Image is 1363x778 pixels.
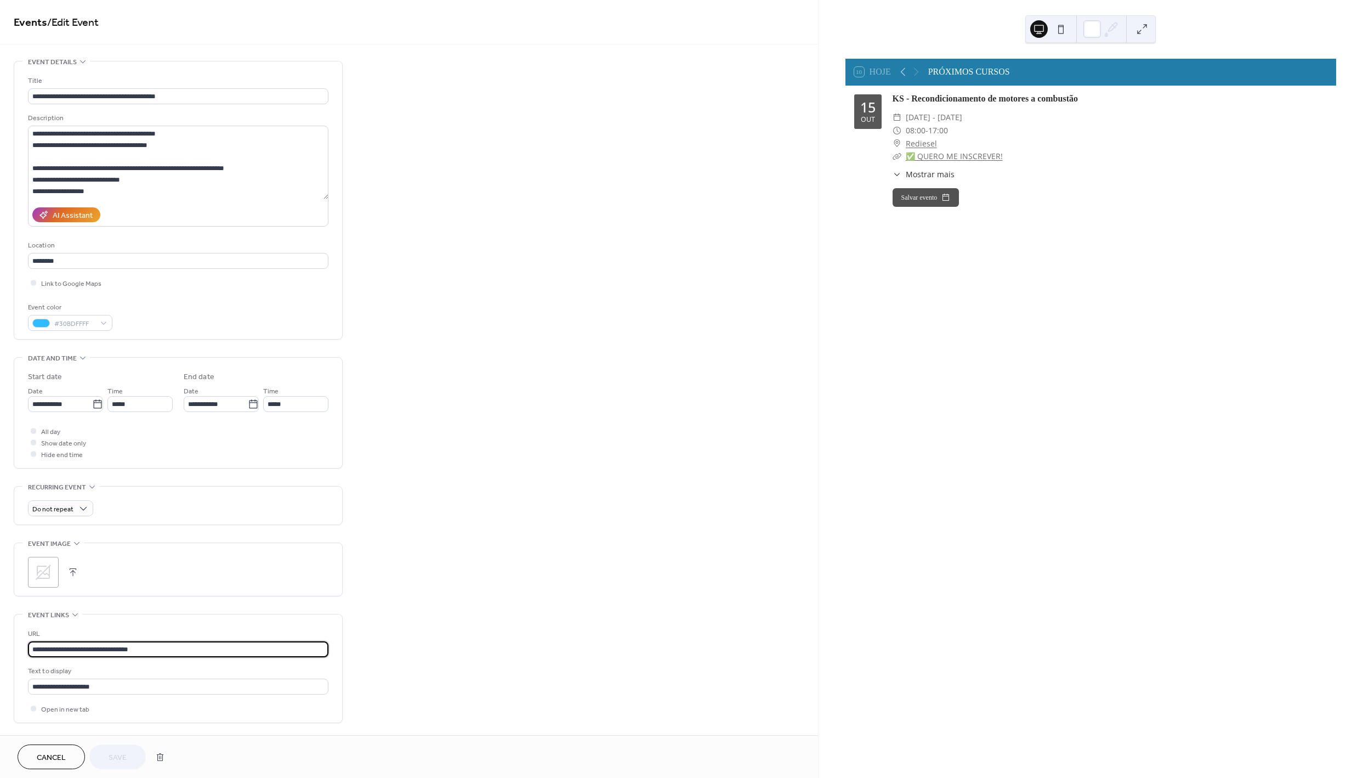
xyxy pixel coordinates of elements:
span: - [925,124,928,137]
div: Title [28,75,326,87]
div: End date [184,371,214,383]
span: Do not repeat [32,503,73,516]
div: URL [28,628,326,640]
button: AI Assistant [32,207,100,222]
a: ✅ QUERO ME INSCREVER! [906,151,1003,161]
div: PRÓXIMOS CURSOS [928,65,1010,78]
div: ​ [893,137,901,150]
span: Date and time [28,353,77,364]
span: Link to Google Maps [41,278,101,290]
div: AI Assistant [53,210,93,222]
div: out [861,116,875,123]
span: Time [263,386,279,397]
div: Start date [28,371,62,383]
div: ​ [893,124,901,137]
button: Salvar evento [893,188,959,207]
div: ​ [893,111,901,124]
div: 15 [860,100,876,114]
span: Cancel [37,752,66,764]
span: Date [184,386,198,397]
a: Rediesel [906,137,937,150]
div: ; [28,557,59,588]
span: Event details [28,57,77,68]
span: #30BDFFFF [54,318,95,330]
span: Time [107,386,123,397]
span: 08:00 [906,124,925,137]
div: ​ [893,150,901,163]
span: / Edit Event [47,12,99,33]
span: All day [41,426,60,438]
button: ​Mostrar mais [893,168,955,180]
div: Event color [28,302,110,313]
div: Description [28,112,326,124]
a: Events [14,12,47,33]
span: Event links [28,610,69,621]
a: KS - Recondicionamento de motores a combustão [893,94,1078,103]
div: Location [28,240,326,251]
button: Cancel [18,745,85,769]
span: Mostrar mais [906,168,955,180]
span: 17:00 [928,124,948,137]
div: ​ [893,168,901,180]
span: Recurring event [28,482,86,493]
span: Open in new tab [41,704,89,715]
span: Date [28,386,43,397]
span: Hide end time [41,449,83,461]
span: Event image [28,538,71,550]
div: Text to display [28,666,326,677]
span: Show date only [41,438,86,449]
span: [DATE] - [DATE] [906,111,962,124]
